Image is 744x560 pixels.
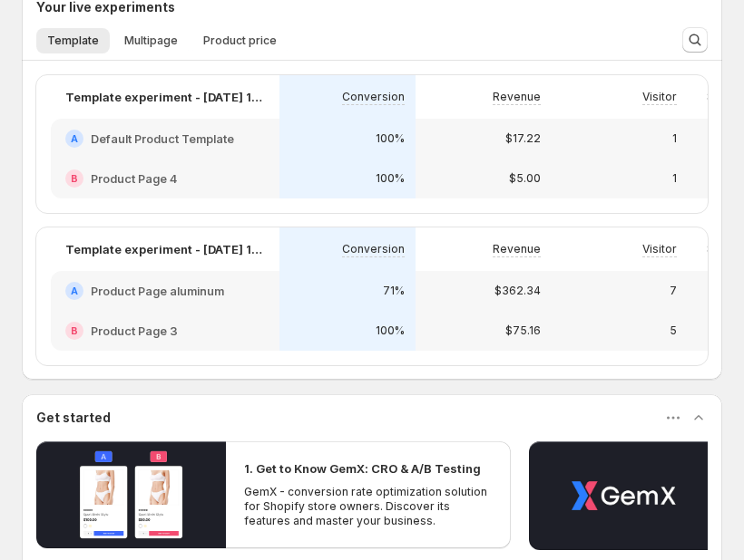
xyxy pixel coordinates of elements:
p: Conversion [342,242,405,256]
span: Product price [203,34,277,48]
span: Template [47,34,99,48]
h2: A [71,285,78,296]
h2: A [71,133,78,144]
button: Play video [36,441,226,548]
h2: Default Product Template [91,130,234,148]
p: $75.16 [505,323,541,338]
h2: Product Page 4 [91,169,177,188]
button: Play video [529,441,719,550]
span: Multipage [124,34,178,48]
p: 1 [672,171,677,186]
h2: Product Page 3 [91,322,178,340]
h2: B [71,173,78,184]
p: 100% [376,323,405,338]
h2: 1. Get to Know GemX: CRO & A/B Testing [244,459,481,478]
h2: Product Page aluminum [91,282,224,300]
p: $5.00 [509,171,541,186]
p: $17.22 [505,131,541,146]
button: Search and filter results [682,27,708,53]
h2: B [71,325,78,336]
p: GemX - conversion rate optimization solution for Shopify store owners. Discover its features and ... [244,485,493,528]
p: 100% [376,171,405,186]
p: Template experiment - [DATE] 12:01:23 [65,240,265,258]
p: 5 [670,323,677,338]
p: Revenue [493,90,541,104]
h3: Get started [36,409,111,427]
p: Template experiment - [DATE] 16:58:37 [65,88,265,106]
p: Visitor [642,242,677,256]
p: 100% [376,131,405,146]
p: Visitor [642,90,677,104]
p: Revenue [493,242,541,256]
p: 7 [670,284,677,298]
p: $362.34 [494,284,541,298]
p: 71% [383,284,405,298]
p: Conversion [342,90,405,104]
p: 1 [672,131,677,146]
